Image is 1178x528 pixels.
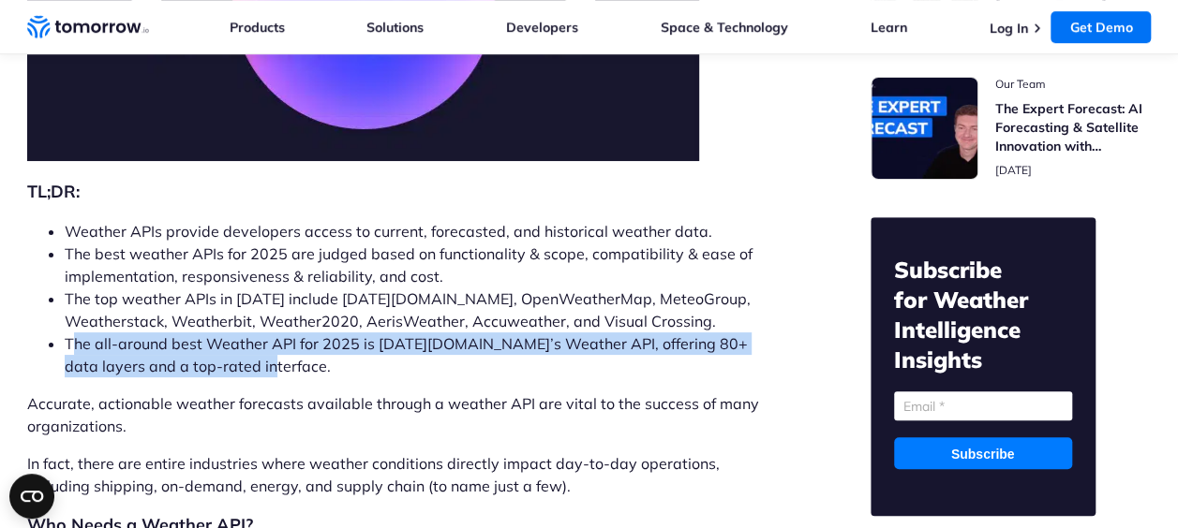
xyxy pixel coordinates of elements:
li: The all-around best Weather API for 2025 is [DATE][DOMAIN_NAME]’s Weather API, offering 80+ data ... [65,332,771,377]
input: Subscribe [894,437,1072,469]
li: The best weather APIs for 2025 are judged based on functionality & scope, compatibility & ease of... [65,242,771,287]
p: Accurate, actionable weather forecasts available through a weather API are vital to the success o... [27,392,771,437]
span: publish date [995,163,1032,177]
li: The top weather APIs in [DATE] include [DATE][DOMAIN_NAME], OpenWeatherMap, MeteoGroup, Weatherst... [65,287,771,332]
p: In fact, there are entire industries where weather conditions directly impact day-to-day operatio... [27,452,771,497]
a: Read The Expert Forecast: AI Forecasting & Satellite Innovation with Randy Chase [871,77,1152,180]
a: Learn [871,19,907,36]
h3: The Expert Forecast: AI Forecasting & Satellite Innovation with [PERSON_NAME] [995,99,1152,155]
li: Weather APIs provide developers access to current, forecasted, and historical weather data. [65,220,771,242]
input: Email * [894,391,1072,420]
span: post catecory [995,77,1152,92]
h2: TL;DR: [27,179,771,205]
h2: Subscribe for Weather Intelligence Insights [894,255,1072,374]
a: Log In [989,20,1027,37]
a: Get Demo [1051,11,1151,43]
a: Space & Technology [661,19,788,36]
a: Products [230,19,285,36]
a: Home link [27,13,149,41]
a: Solutions [366,19,424,36]
a: Developers [506,19,578,36]
button: Open CMP widget [9,474,54,519]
